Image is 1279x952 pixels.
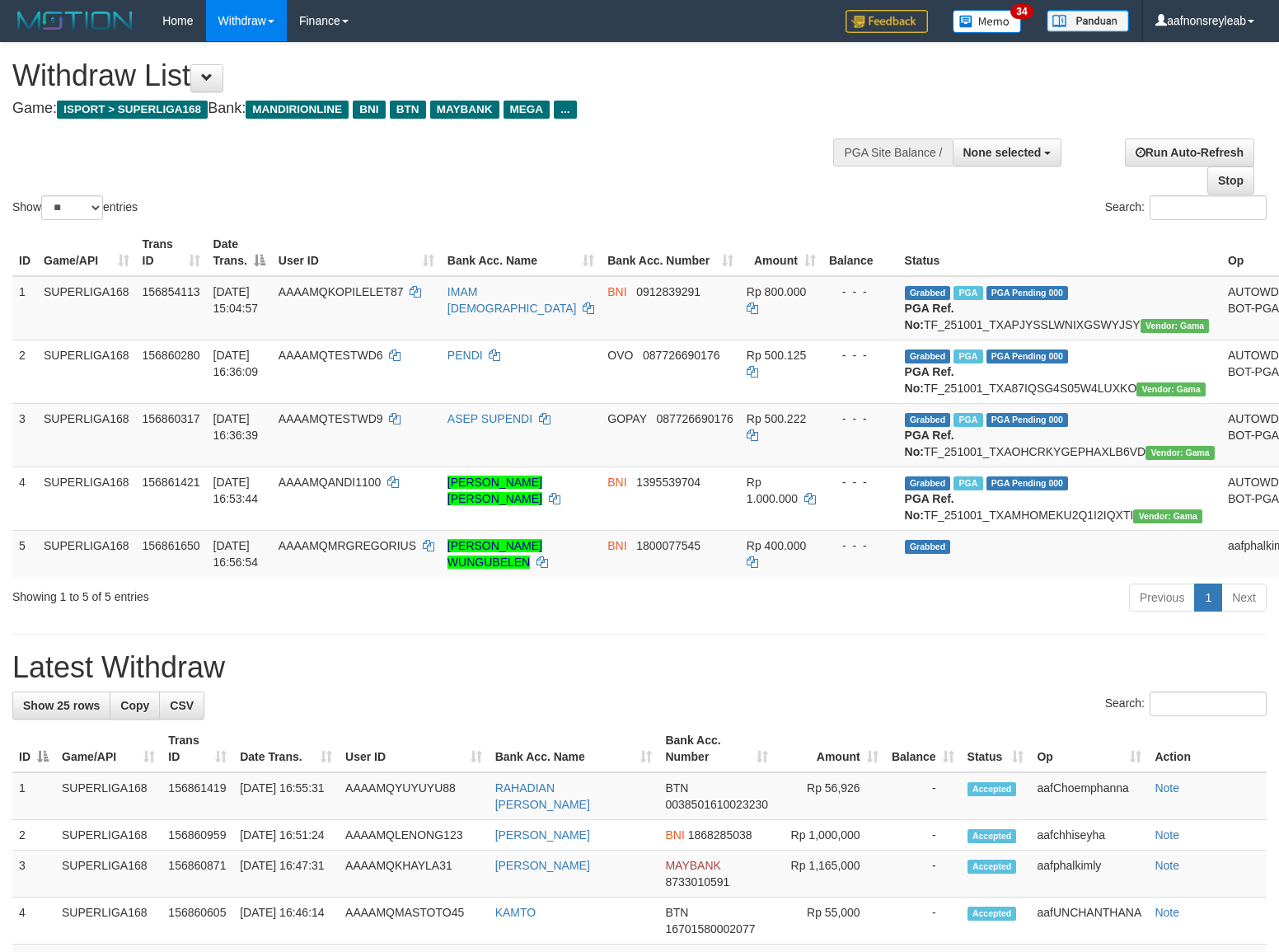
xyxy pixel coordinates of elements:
a: Note [1155,859,1179,872]
th: Game/API: activate to sort column ascending [37,229,136,276]
span: Copy 0038501610023230 to clipboard [665,798,768,811]
th: Status: activate to sort column ascending [961,725,1031,772]
img: Feedback.jpg [846,10,928,33]
td: [DATE] 16:51:24 [233,820,339,851]
td: 3 [12,851,55,898]
a: Copy [110,692,160,720]
td: 2 [12,340,37,403]
span: OVO [607,349,633,362]
th: Balance: activate to sort column ascending [885,725,961,772]
th: Amount: activate to sort column ascending [740,229,822,276]
td: AAAAMQLENONG123 [339,820,489,851]
input: Search: [1150,692,1267,716]
a: Stop [1207,166,1254,195]
a: CSV [159,692,204,720]
span: PGA Pending [986,349,1069,363]
span: MANDIRIONLINE [246,101,349,119]
a: Previous [1129,584,1195,612]
span: Rp 500.222 [747,412,806,425]
th: Date Trans.: activate to sort column ascending [233,725,339,772]
th: Amount: activate to sort column ascending [775,725,884,772]
span: AAAAMQTESTWD6 [279,349,383,362]
span: CSV [170,699,194,712]
span: Rp 500.125 [747,349,806,362]
th: Bank Acc. Number: activate to sort column ascending [601,229,740,276]
label: Show entries [12,195,138,220]
label: Search: [1105,195,1267,220]
span: MAYBANK [665,859,720,872]
span: AAAAMQKOPILELET87 [279,285,404,298]
b: PGA Ref. No: [905,302,954,331]
div: - - - [829,474,892,490]
span: AAAAMQTESTWD9 [279,412,383,425]
span: Copy [120,699,149,712]
td: AAAAMQKHAYLA31 [339,851,489,898]
td: SUPERLIGA168 [37,467,136,530]
h1: Withdraw List [12,59,836,92]
span: Copy 8733010591 to clipboard [665,875,729,889]
a: Note [1155,906,1179,919]
td: aafUNCHANTHANA [1030,898,1148,945]
td: 1 [12,772,55,820]
td: - [885,898,961,945]
span: Marked by aafchhiseyha [953,476,982,490]
span: Accepted [967,860,1017,874]
button: None selected [953,138,1062,166]
th: User ID: activate to sort column ascending [272,229,441,276]
span: BNI [607,285,626,298]
input: Search: [1150,195,1267,220]
a: [PERSON_NAME] WUNGUBELEN [447,539,542,569]
span: Copy 16701580002077 to clipboard [665,922,755,936]
td: - [885,851,961,898]
span: [DATE] 15:04:57 [213,285,259,315]
span: Marked by aafmaleo [953,413,982,427]
td: TF_251001_TXA87IQSG4S05W4LUXKO [898,340,1221,403]
span: BNI [665,828,684,842]
a: ASEP SUPENDI [447,412,532,425]
span: MEGA [504,101,550,119]
span: 156860280 [143,349,200,362]
h1: Latest Withdraw [12,651,1267,684]
span: Accepted [967,907,1017,921]
span: [DATE] 16:56:54 [213,539,259,569]
span: Grabbed [905,540,951,554]
td: 2 [12,820,55,851]
span: Accepted [967,829,1017,843]
td: 156860959 [162,820,233,851]
span: Rp 400.000 [747,539,806,552]
td: SUPERLIGA168 [37,530,136,577]
div: - - - [829,537,892,554]
span: AAAAMQANDI1100 [279,476,382,489]
span: 156861650 [143,539,200,552]
span: 34 [1010,4,1033,19]
span: Grabbed [905,349,951,363]
span: BNI [607,476,626,489]
span: PGA Pending [986,286,1069,300]
a: Run Auto-Refresh [1125,138,1254,166]
td: aafChoemphanna [1030,772,1148,820]
td: SUPERLIGA168 [55,820,162,851]
span: Rp 1.000.000 [747,476,798,505]
span: Vendor URL: https://trx31.1velocity.biz [1133,509,1202,523]
a: [PERSON_NAME] [495,828,590,842]
span: Copy 1395539704 to clipboard [636,476,700,489]
td: 1 [12,276,37,340]
td: SUPERLIGA168 [55,898,162,945]
td: [DATE] 16:46:14 [233,898,339,945]
div: Showing 1 to 5 of 5 entries [12,582,521,605]
th: Op: activate to sort column ascending [1030,725,1148,772]
td: Rp 1,165,000 [775,851,884,898]
a: [PERSON_NAME] [PERSON_NAME] [447,476,542,505]
a: 1 [1194,584,1222,612]
span: None selected [963,146,1042,159]
th: Game/API: activate to sort column ascending [55,725,162,772]
td: 156860605 [162,898,233,945]
td: TF_251001_TXAMHOMEKU2Q1I2IQXTI [898,467,1221,530]
span: Vendor URL: https://trx31.1velocity.biz [1136,382,1206,396]
span: Copy 087726690176 to clipboard [643,349,719,362]
span: [DATE] 16:36:39 [213,412,259,442]
td: 3 [12,403,37,467]
td: 4 [12,467,37,530]
span: Rp 800.000 [747,285,806,298]
th: Date Trans.: activate to sort column descending [207,229,272,276]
